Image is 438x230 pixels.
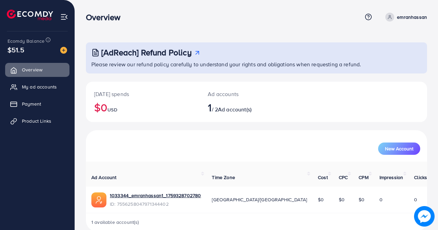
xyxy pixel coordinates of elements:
[91,219,139,226] span: 1 available account(s)
[91,174,117,181] span: Ad Account
[212,174,235,181] span: Time Zone
[378,143,420,155] button: New Account
[60,13,68,21] img: menu
[5,114,69,128] a: Product Links
[107,106,117,113] span: USD
[5,80,69,94] a: My ad accounts
[383,13,427,22] a: emranhassan
[218,106,252,113] span: Ad account(s)
[379,196,383,203] span: 0
[22,100,41,107] span: Payment
[385,146,413,151] span: New Account
[60,47,67,54] img: image
[379,174,403,181] span: Impression
[22,83,57,90] span: My ad accounts
[101,48,192,57] h3: [AdReach] Refund Policy
[94,90,191,98] p: [DATE] spends
[110,201,201,207] span: ID: 7556258047971344402
[208,90,276,98] p: Ad accounts
[414,206,434,226] img: image
[94,101,191,114] h2: $0
[208,101,276,114] h2: / 2
[414,174,427,181] span: Clicks
[339,196,345,203] span: $0
[339,174,348,181] span: CPC
[86,12,126,22] h3: Overview
[8,38,44,44] span: Ecomdy Balance
[414,196,417,203] span: 0
[318,174,328,181] span: Cost
[5,97,69,111] a: Payment
[5,63,69,77] a: Overview
[359,196,364,203] span: $0
[110,192,201,199] a: 1033344_emranhassan1_1759328702780
[22,66,42,73] span: Overview
[22,118,51,124] span: Product Links
[8,45,24,55] span: $51.5
[7,10,53,20] img: logo
[318,196,324,203] span: $0
[212,196,307,203] span: [GEOGRAPHIC_DATA]/[GEOGRAPHIC_DATA]
[91,60,423,68] p: Please review our refund policy carefully to understand your rights and obligations when requesti...
[91,192,106,207] img: ic-ads-acc.e4c84228.svg
[359,174,368,181] span: CPM
[397,13,427,21] p: emranhassan
[208,99,211,115] span: 1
